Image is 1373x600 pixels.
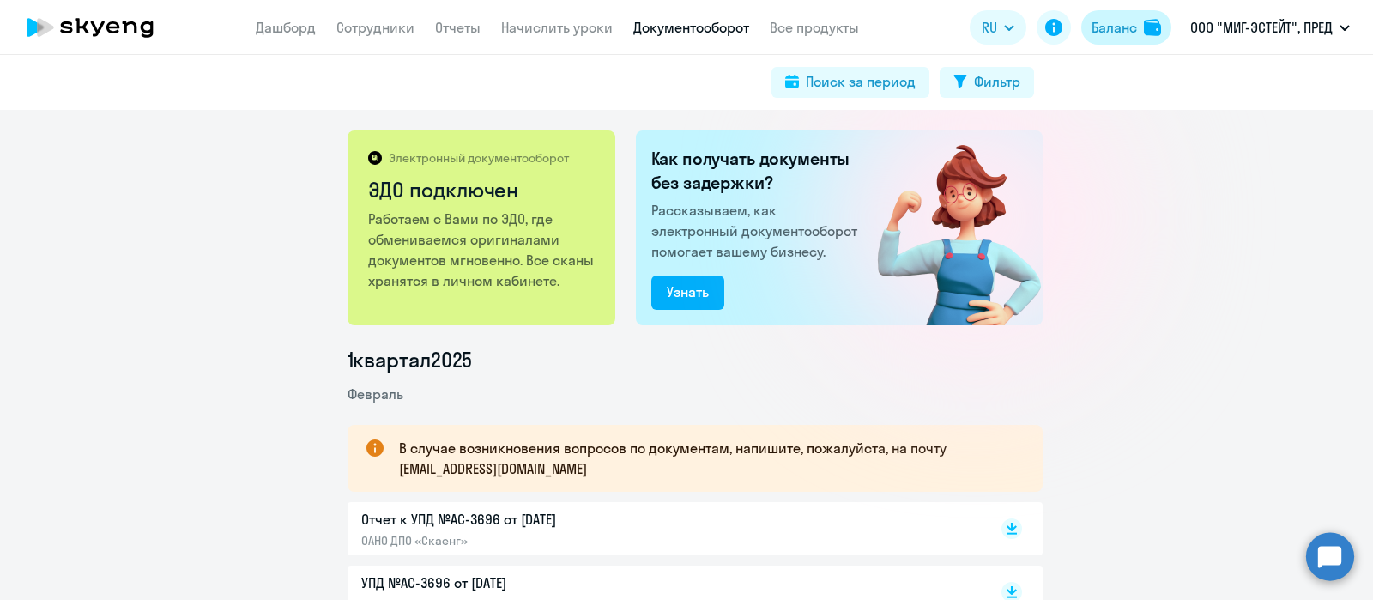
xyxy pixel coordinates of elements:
button: Узнать [651,276,724,310]
a: Отчет к УПД №AC-3696 от [DATE]ОАНО ДПО «Скаенг» [361,509,965,548]
a: Документооборот [633,19,749,36]
span: RU [982,17,997,38]
button: Балансbalance [1081,10,1171,45]
button: Поиск за период [771,67,929,98]
button: Фильтр [940,67,1034,98]
span: Февраль [348,385,403,403]
p: В случае возникновения вопросов по документам, напишите, пожалуйста, на почту [EMAIL_ADDRESS][DOM... [399,438,1012,479]
img: connected [850,130,1043,325]
a: Все продукты [770,19,859,36]
div: Фильтр [974,71,1020,92]
p: Рассказываем, как электронный документооборот помогает вашему бизнесу. [651,200,864,262]
h2: Как получать документы без задержки? [651,147,864,195]
a: Отчеты [435,19,481,36]
a: Начислить уроки [501,19,613,36]
p: ООО "МИГ-ЭСТЕЙТ", ПРЕД [1190,17,1333,38]
div: Поиск за период [806,71,916,92]
p: Отчет к УПД №AC-3696 от [DATE] [361,509,722,530]
p: Работаем с Вами по ЭДО, где обмениваемся оригиналами документов мгновенно. Все сканы хранятся в л... [368,209,597,291]
button: RU [970,10,1026,45]
div: Узнать [667,282,709,302]
p: УПД №AC-3696 от [DATE] [361,573,722,593]
li: 1 квартал 2025 [348,346,1043,373]
div: Баланс [1092,17,1137,38]
p: ОАНО ДПО «Скаенг» [361,533,722,548]
img: balance [1144,19,1161,36]
p: Электронный документооборот [389,150,569,166]
a: Дашборд [256,19,316,36]
button: ООО "МИГ-ЭСТЕЙТ", ПРЕД [1182,7,1358,48]
h2: ЭДО подключен [368,176,597,203]
a: Сотрудники [336,19,414,36]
